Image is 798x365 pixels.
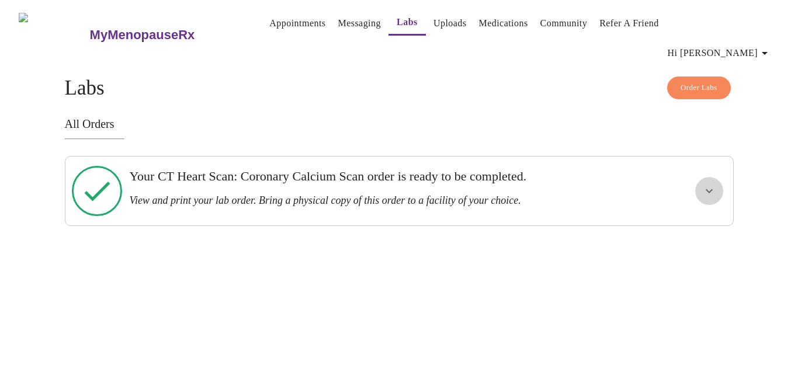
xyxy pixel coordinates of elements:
button: Labs [388,11,426,36]
h4: Labs [65,77,734,100]
span: Order Labs [681,81,717,95]
button: Order Labs [667,77,731,99]
button: Medications [474,12,532,35]
img: MyMenopauseRx Logo [19,13,88,57]
a: Appointments [269,15,325,32]
a: Community [540,15,588,32]
a: Labs [397,14,418,30]
button: Community [536,12,592,35]
button: Uploads [429,12,471,35]
h3: All Orders [65,117,734,131]
h3: View and print your lab order. Bring a physical copy of this order to a facility of your choice. [129,194,604,207]
h3: Your CT Heart Scan: Coronary Calcium Scan order is ready to be completed. [129,169,604,184]
button: Hi [PERSON_NAME] [663,41,776,65]
h3: MyMenopauseRx [90,27,195,43]
button: show more [695,177,723,205]
a: Medications [478,15,528,32]
a: Refer a Friend [599,15,659,32]
a: Messaging [338,15,380,32]
span: Hi [PERSON_NAME] [668,45,772,61]
button: Appointments [265,12,330,35]
button: Refer a Friend [595,12,664,35]
a: Uploads [433,15,467,32]
a: MyMenopauseRx [88,15,241,55]
button: Messaging [333,12,385,35]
